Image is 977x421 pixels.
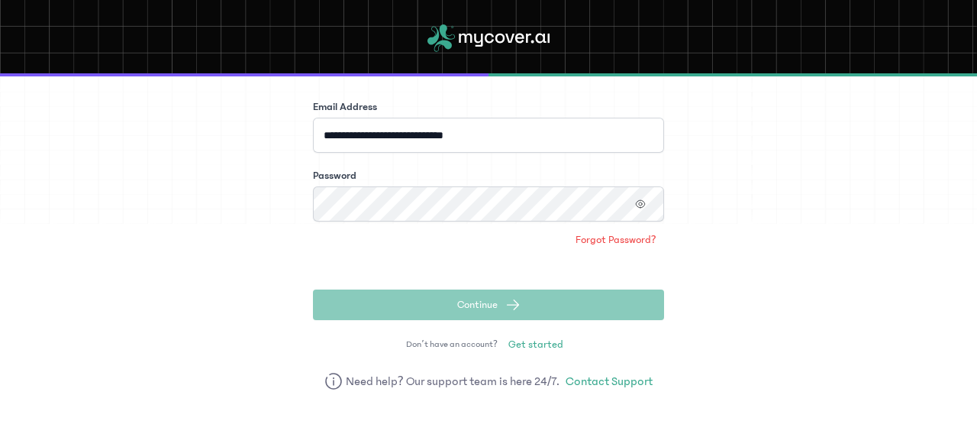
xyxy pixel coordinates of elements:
a: Get started [501,332,571,357]
span: Get started [508,337,563,352]
span: Need help? Our support team is here 24/7. [346,372,560,390]
span: Forgot Password? [576,232,656,248]
label: Password [313,168,356,183]
span: Don’t have an account? [406,338,498,351]
a: Forgot Password? [568,228,664,252]
label: Email Address [313,99,377,115]
span: Continue [457,297,498,313]
button: Continue [313,290,664,320]
a: Contact Support [566,372,653,390]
